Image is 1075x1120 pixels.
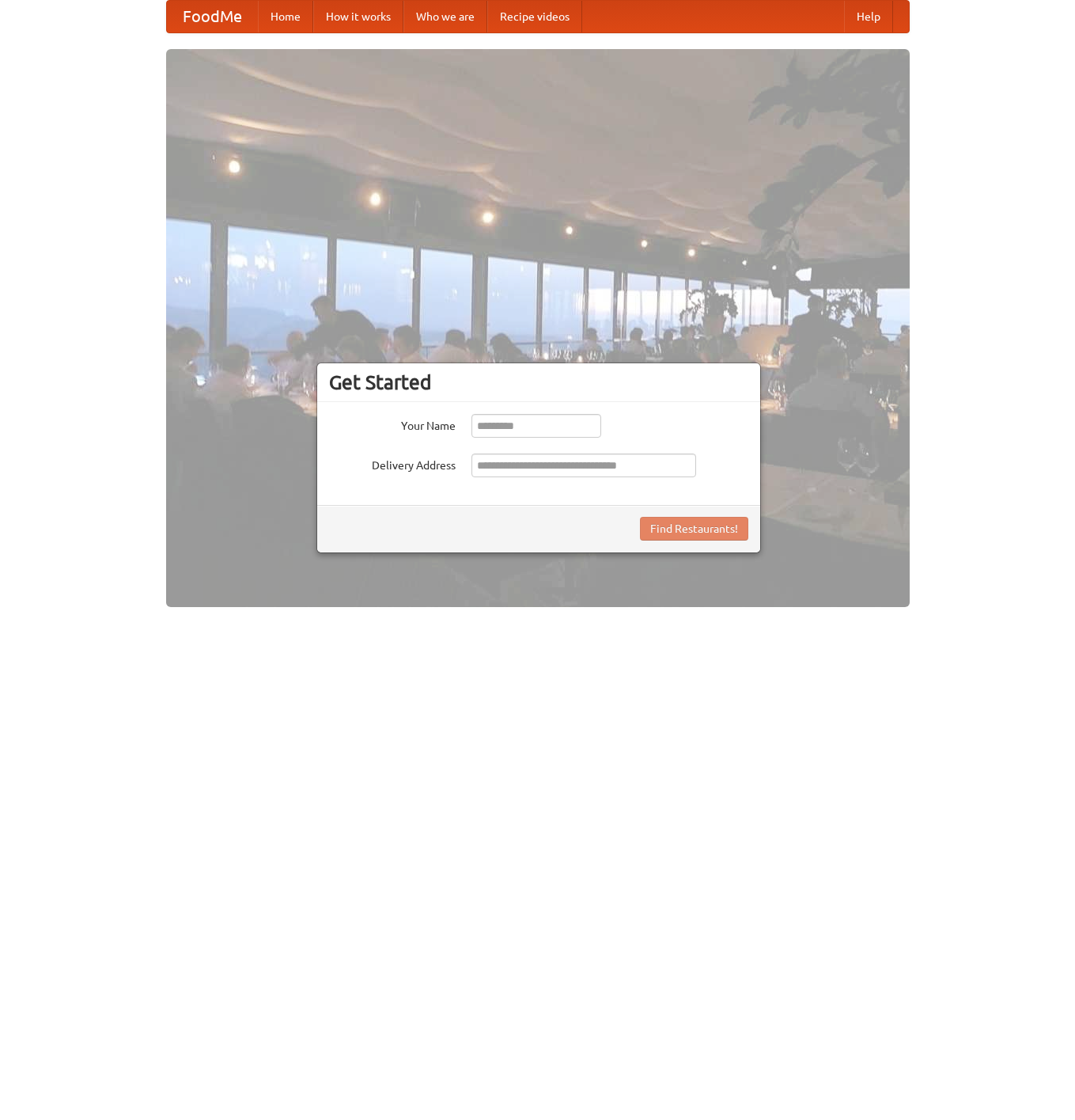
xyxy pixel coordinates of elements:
[329,414,456,434] label: Your Name
[258,1,313,32] a: Home
[403,1,487,32] a: Who we are
[844,1,893,32] a: Help
[329,370,748,394] h3: Get Started
[329,454,456,473] label: Delivery Address
[313,1,403,32] a: How it works
[167,1,258,32] a: FoodMe
[640,517,748,541] button: Find Restaurants!
[487,1,582,32] a: Recipe videos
